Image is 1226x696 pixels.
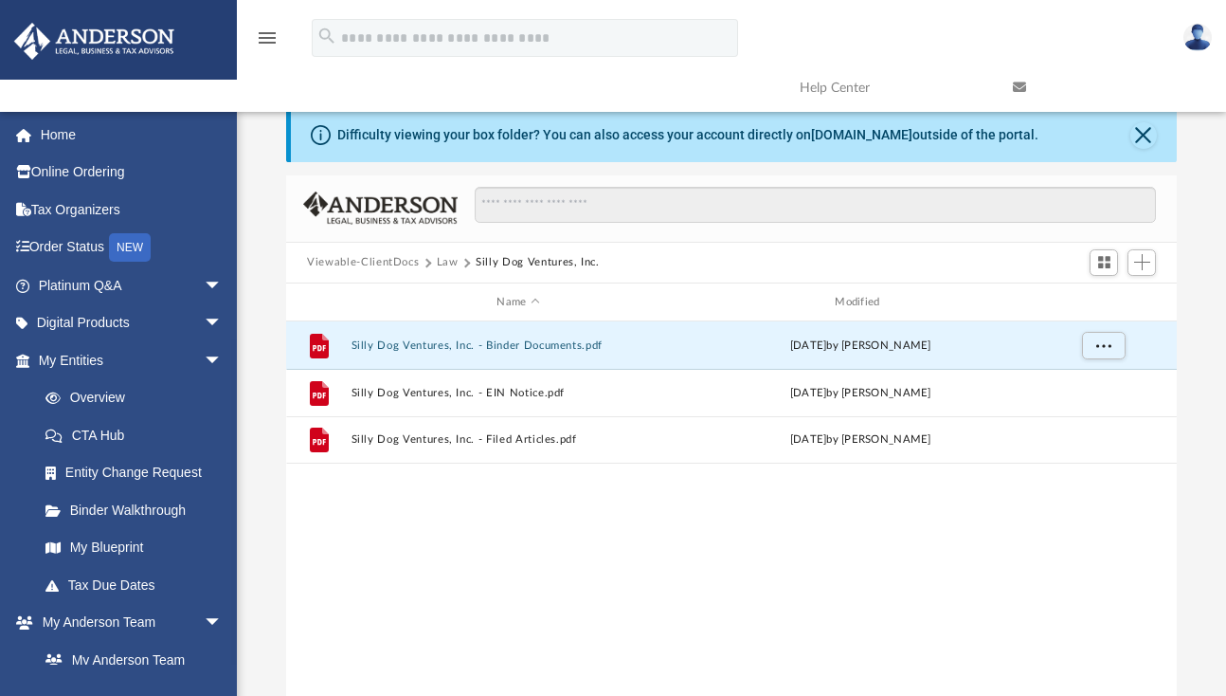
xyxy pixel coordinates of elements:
a: Online Ordering [13,154,251,192]
a: Binder Walkthrough [27,491,251,529]
span: arrow_drop_down [204,304,242,343]
a: My Anderson Team [27,641,232,679]
a: Order StatusNEW [13,229,251,267]
input: Search files and folders [475,187,1156,223]
div: id [295,294,342,311]
a: Overview [27,379,251,417]
a: Entity Change Request [27,454,251,492]
span: arrow_drop_down [204,341,242,380]
div: id [1036,294,1168,311]
div: [DATE] by [PERSON_NAME] [694,385,1028,402]
div: Modified [694,294,1028,311]
a: Digital Productsarrow_drop_down [13,304,251,342]
button: Viewable-ClientDocs [307,254,419,271]
button: More options [1082,332,1126,360]
a: menu [256,36,279,49]
div: [DATE] by [PERSON_NAME] [694,338,1028,355]
button: Law [437,254,459,271]
button: Switch to Grid View [1090,249,1118,276]
button: Silly Dog Ventures, Inc. [476,254,600,271]
button: Silly Dog Ventures, Inc. - Filed Articles.pdf [352,434,686,447]
div: Difficulty viewing your box folder? You can also access your account directly on outside of the p... [337,125,1038,145]
div: [DATE] by [PERSON_NAME] [694,432,1028,449]
a: [DOMAIN_NAME] [811,127,912,142]
a: Home [13,116,251,154]
div: Name [351,294,685,311]
img: Anderson Advisors Platinum Portal [9,23,180,60]
i: menu [256,27,279,49]
span: arrow_drop_down [204,266,242,305]
div: NEW [109,233,151,262]
img: User Pic [1183,24,1212,51]
a: My Entitiesarrow_drop_down [13,341,251,379]
a: Help Center [785,50,999,125]
button: Close [1130,122,1157,149]
a: CTA Hub [27,416,251,454]
a: My Blueprint [27,529,242,567]
a: Tax Due Dates [27,566,251,604]
a: Platinum Q&Aarrow_drop_down [13,266,251,304]
i: search [316,26,337,46]
button: Silly Dog Ventures, Inc. - Binder Documents.pdf [352,339,686,352]
span: arrow_drop_down [204,604,242,643]
a: Tax Organizers [13,191,251,229]
button: Add [1127,249,1156,276]
button: Silly Dog Ventures, Inc. - EIN Notice.pdf [352,387,686,399]
a: My Anderson Teamarrow_drop_down [13,604,242,642]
